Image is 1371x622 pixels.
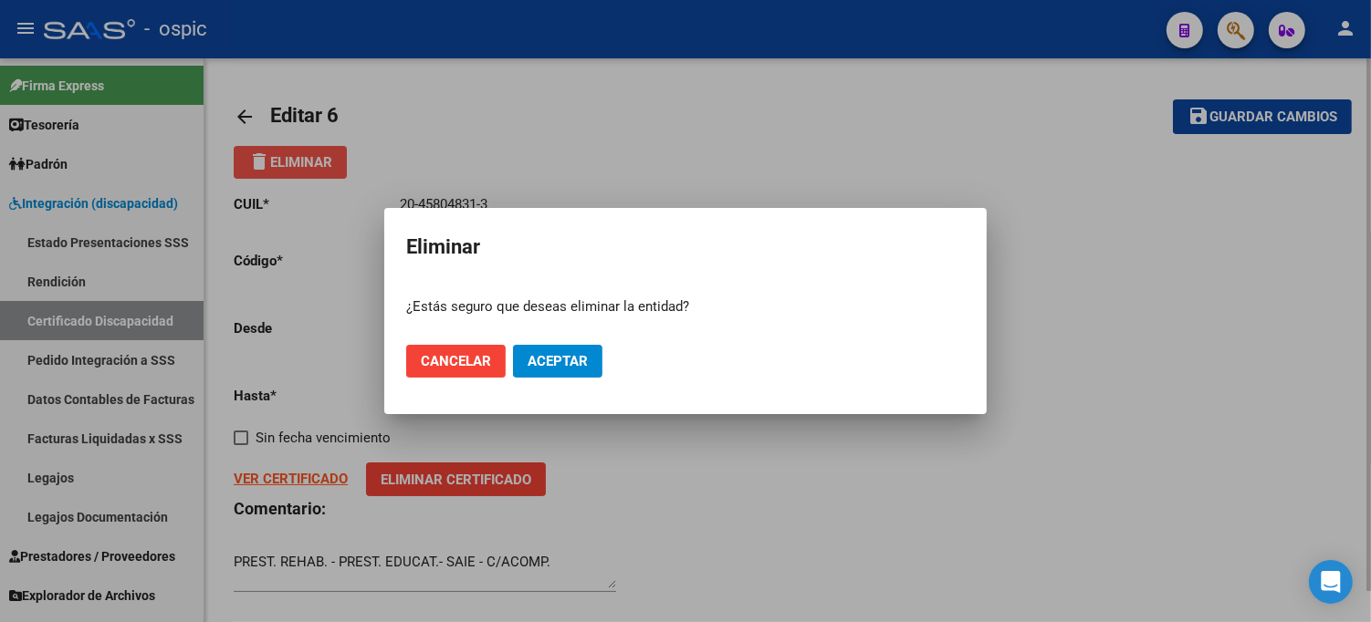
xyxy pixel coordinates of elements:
[406,296,965,317] p: ¿Estás seguro que deseas eliminar la entidad?
[406,230,965,264] h2: Eliminar
[1309,560,1353,604] div: Open Intercom Messenger
[421,353,491,369] span: Cancelar
[406,345,506,378] button: Cancelar
[513,345,602,378] button: Aceptar
[528,353,588,369] span: Aceptar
